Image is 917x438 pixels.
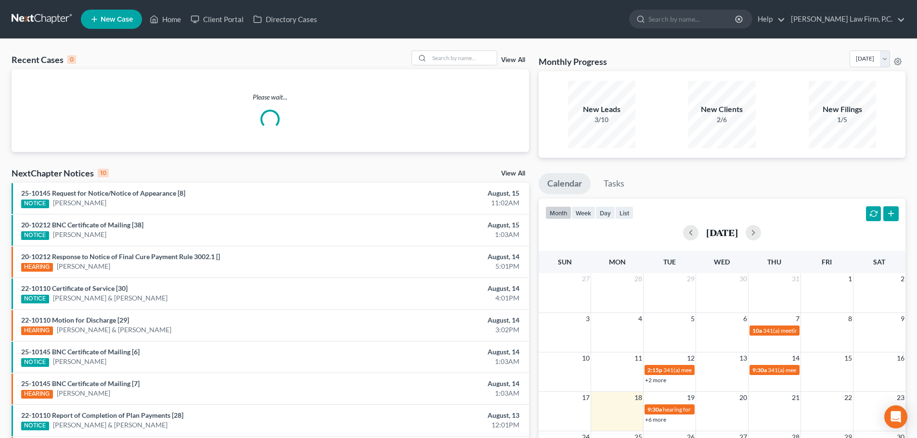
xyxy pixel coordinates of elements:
[896,352,905,364] span: 16
[21,348,140,356] a: 25-10145 BNC Certificate of Mailing [6]
[360,420,519,430] div: 12:01PM
[67,55,76,64] div: 0
[686,352,696,364] span: 12
[752,327,762,334] span: 10a
[609,258,626,266] span: Mon
[21,263,53,272] div: HEARING
[360,198,519,208] div: 11:02AM
[545,206,571,219] button: month
[53,198,106,208] a: [PERSON_NAME]
[900,313,905,325] span: 9
[896,392,905,403] span: 23
[663,258,676,266] span: Tue
[753,11,785,28] a: Help
[706,227,738,238] h2: [DATE]
[21,411,183,419] a: 22-10110 Report of Completion of Plan Payments [28]
[53,230,106,239] a: [PERSON_NAME]
[663,406,788,413] span: hearing for [PERSON_NAME] & [PERSON_NAME]
[21,422,49,430] div: NOTICE
[752,366,767,374] span: 9:30a
[688,104,756,115] div: New Clients
[822,258,832,266] span: Fri
[633,273,643,285] span: 28
[686,273,696,285] span: 29
[690,313,696,325] span: 5
[57,325,171,335] a: [PERSON_NAME] & [PERSON_NAME]
[595,206,615,219] button: day
[786,11,905,28] a: [PERSON_NAME] Law Firm, P.C.
[21,231,49,240] div: NOTICE
[847,273,853,285] span: 1
[568,115,635,125] div: 3/10
[568,104,635,115] div: New Leads
[98,169,109,177] div: 10
[884,405,907,428] div: Open Intercom Messenger
[795,313,801,325] span: 7
[12,92,529,102] p: Please wait...
[809,104,876,115] div: New Filings
[637,313,643,325] span: 4
[53,420,168,430] a: [PERSON_NAME] & [PERSON_NAME]
[571,206,595,219] button: week
[248,11,322,28] a: Directory Cases
[21,358,49,367] div: NOTICE
[21,379,140,388] a: 25-10145 BNC Certificate of Mailing [7]
[360,188,519,198] div: August, 15
[581,392,591,403] span: 17
[738,392,748,403] span: 20
[615,206,633,219] button: list
[360,347,519,357] div: August, 14
[12,167,109,179] div: NextChapter Notices
[501,170,525,177] a: View All
[581,352,591,364] span: 10
[429,51,497,65] input: Search by name...
[847,313,853,325] span: 8
[21,200,49,208] div: NOTICE
[648,10,736,28] input: Search by name...
[581,273,591,285] span: 27
[21,295,49,303] div: NOTICE
[768,366,861,374] span: 341(a) meeting for [PERSON_NAME]
[843,392,853,403] span: 22
[21,326,53,335] div: HEARING
[843,352,853,364] span: 15
[873,258,885,266] span: Sat
[21,316,129,324] a: 22-10110 Motion for Discharge [29]
[360,379,519,388] div: August, 14
[360,293,519,303] div: 4:01PM
[539,173,591,194] a: Calendar
[12,54,76,65] div: Recent Cases
[686,392,696,403] span: 19
[101,16,133,23] span: New Case
[647,406,662,413] span: 9:30a
[360,220,519,230] div: August, 15
[21,390,53,399] div: HEARING
[633,352,643,364] span: 11
[21,189,185,197] a: 25-10145 Request for Notice/Notice of Appearance [8]
[647,366,662,374] span: 2:15p
[186,11,248,28] a: Client Portal
[145,11,186,28] a: Home
[360,315,519,325] div: August, 14
[791,273,801,285] span: 31
[57,388,110,398] a: [PERSON_NAME]
[585,313,591,325] span: 3
[360,252,519,262] div: August, 14
[738,273,748,285] span: 30
[663,366,756,374] span: 341(a) meeting for [PERSON_NAME]
[809,115,876,125] div: 1/5
[360,388,519,398] div: 1:03AM
[360,262,519,271] div: 5:01PM
[645,416,666,423] a: +6 more
[539,56,607,67] h3: Monthly Progress
[645,376,666,384] a: +2 more
[791,352,801,364] span: 14
[558,258,572,266] span: Sun
[767,258,781,266] span: Thu
[501,57,525,63] a: View All
[360,357,519,366] div: 1:03AM
[791,392,801,403] span: 21
[21,221,143,229] a: 20-10212 BNC Certificate of Mailing [38]
[633,392,643,403] span: 18
[57,262,110,271] a: [PERSON_NAME]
